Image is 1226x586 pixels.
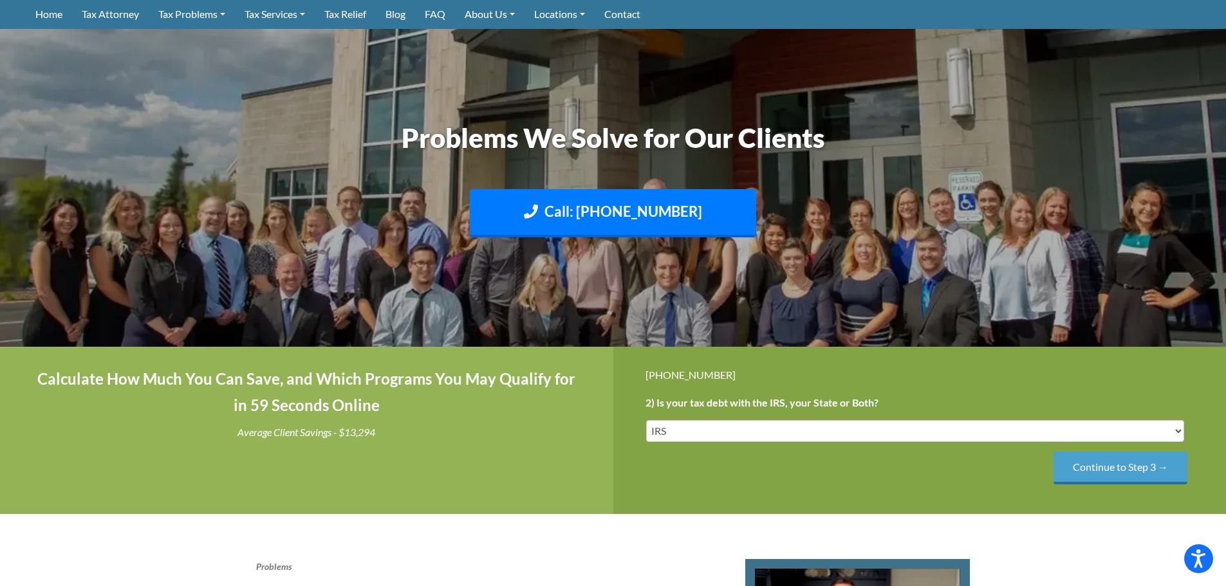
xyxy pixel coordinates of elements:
strong: Problems [256,561,292,572]
div: [PHONE_NUMBER] [646,366,1194,383]
input: Continue to Step 3 → [1054,452,1187,484]
a: Call: [PHONE_NUMBER] [470,189,756,237]
i: Average Client Savings - $13,294 [237,426,375,438]
h4: Calculate How Much You Can Save, and Which Programs You May Qualify for in 59 Seconds Online [32,366,581,419]
label: 2) Is your tax debt with the IRS, your State or Both? [646,396,878,410]
h1: Problems We Solve for Our Clients [256,119,971,157]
